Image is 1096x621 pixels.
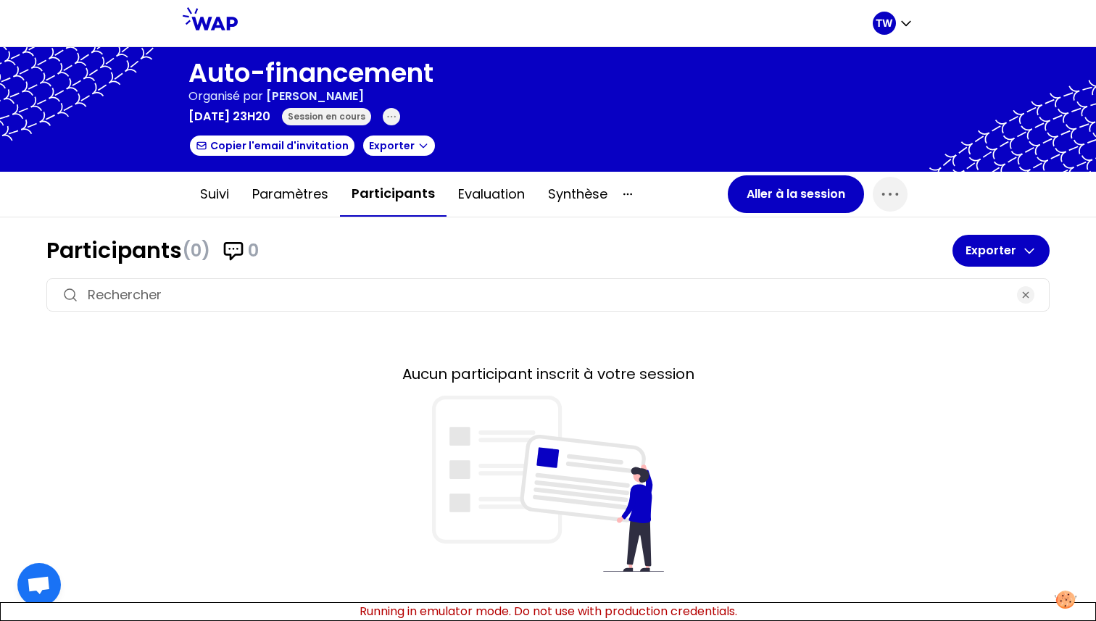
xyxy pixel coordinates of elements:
button: Manage your preferences about cookies [1046,582,1085,617]
button: Exporter [952,235,1050,267]
button: TW [873,12,913,35]
button: Suivi [188,172,241,216]
button: Exporter [362,134,436,157]
button: Aller à la session [728,175,864,213]
p: [DATE] 23h20 [188,108,270,125]
button: Participants [340,172,447,217]
h1: Auto-financement [188,59,436,88]
input: Rechercher [88,285,1008,305]
span: (0) [182,239,210,262]
span: [PERSON_NAME] [266,88,364,104]
p: TW [876,16,893,30]
h2: Aucun participant inscrit à votre session [46,364,1050,384]
h1: Participants [46,238,952,264]
div: Session en cours [282,108,371,125]
button: Synthèse [536,172,619,216]
a: Ouvrir le chat [17,563,61,607]
button: Evaluation [447,172,536,216]
span: 0 [248,239,259,262]
button: Copier l'email d'invitation [188,134,356,157]
button: Paramètres [241,172,340,216]
p: Organisé par [188,88,263,105]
